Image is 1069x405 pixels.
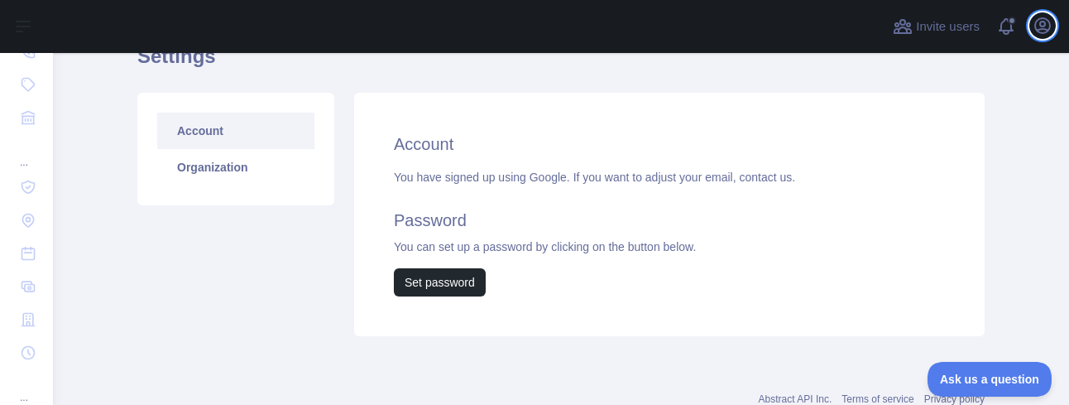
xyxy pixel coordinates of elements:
h1: Settings [137,43,985,83]
h2: Password [394,209,945,232]
a: Terms of service [841,393,913,405]
a: Account [157,113,314,149]
a: Abstract API Inc. [759,393,832,405]
iframe: Toggle Customer Support [928,362,1052,397]
button: Invite users [889,13,983,40]
a: Organization [157,149,314,186]
div: ... [13,371,40,404]
a: Privacy policy [924,393,985,405]
span: Invite users [916,17,980,36]
div: You have signed up using Google. If you want to adjust your email, You can set up a password by c... [394,169,945,297]
a: contact us. [739,171,795,184]
h2: Account [394,133,945,156]
div: ... [13,136,40,169]
button: Set password [394,268,486,297]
